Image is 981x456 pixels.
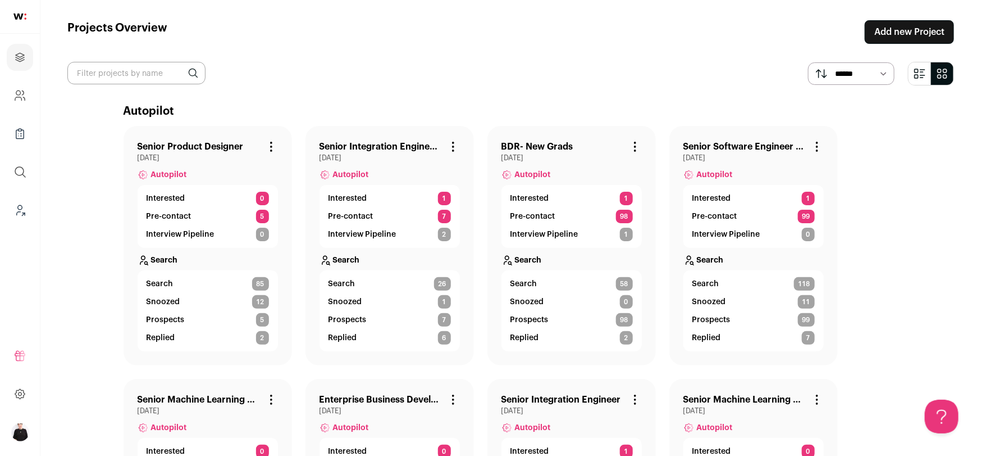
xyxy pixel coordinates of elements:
p: Pre-contact [147,211,191,222]
a: Pre-contact 5 [147,210,269,223]
span: Autopilot [697,422,733,434]
a: Search [320,248,460,270]
button: Project Actions [810,140,824,153]
a: Autopilot [320,416,460,438]
a: Replied 6 [328,331,451,345]
span: 99 [798,313,815,327]
a: BDR- New Grads [501,140,573,153]
p: Prospects [692,314,731,326]
iframe: Toggle Customer Support [925,400,959,434]
span: 11 [798,295,815,309]
span: [DATE] [683,407,824,416]
span: 1 [620,192,633,205]
button: Project Actions [446,393,460,407]
span: Autopilot [151,422,187,434]
p: Prospects [510,314,549,326]
a: Replied 2 [147,331,269,345]
a: Autopilot [501,416,642,438]
span: 12 [252,295,269,309]
p: Search [697,255,724,266]
span: [DATE] [320,407,460,416]
a: Interview Pipeline 0 [692,228,815,241]
p: Replied [510,332,539,344]
button: Open dropdown [11,423,29,441]
p: Interview Pipeline [147,229,215,240]
p: Interested [510,193,549,204]
span: 2 [620,331,633,345]
span: [DATE] [683,153,824,162]
a: Search [138,248,278,270]
span: 118 [794,277,815,291]
button: Project Actions [264,393,278,407]
a: Snoozed 1 [328,295,451,309]
p: Interested [328,193,367,204]
a: Senior Integration Engineer [501,393,621,407]
a: Add new Project [865,20,954,44]
span: 5 [256,210,269,223]
h2: Autopilot [124,103,898,119]
span: Autopilot [515,422,551,434]
p: Replied [692,332,721,344]
button: Project Actions [446,140,460,153]
span: Autopilot [333,169,369,180]
span: 99 [798,210,815,223]
a: Autopilot [501,162,642,185]
button: Project Actions [628,393,642,407]
span: Autopilot [333,422,369,434]
span: 0 [620,295,633,309]
a: Pre-contact 7 [328,210,451,223]
a: Search 26 [328,277,451,291]
a: Autopilot [138,162,278,185]
p: Interested [692,193,731,204]
a: Senior Machine Learning Engineer - Edge AI ([PERSON_NAME]) [138,393,260,407]
a: Interested 0 [147,192,269,205]
p: Interview Pipeline [510,229,578,240]
span: 85 [252,277,269,291]
a: Senior Product Designer [138,140,244,153]
a: Search 118 [692,277,815,291]
a: Pre-contact 99 [692,210,815,223]
a: Search 85 [147,277,269,291]
p: Search [333,255,360,266]
span: 1 [438,192,451,205]
a: Pre-contact 98 [510,210,633,223]
p: Prospects [147,314,185,326]
a: Search 58 [510,277,633,291]
a: Interview Pipeline 2 [328,228,451,241]
a: Interested 1 [692,192,815,205]
h1: Projects Overview [67,20,167,44]
p: Search [151,255,178,266]
button: Project Actions [264,140,278,153]
span: Autopilot [515,169,551,180]
span: [DATE] [138,153,278,162]
span: 7 [438,210,451,223]
span: 0 [256,228,269,241]
span: [DATE] [501,407,642,416]
span: 5 [256,313,269,327]
span: 1 [438,295,451,309]
a: Snoozed 11 [692,295,815,309]
img: wellfound-shorthand-0d5821cbd27db2630d0214b213865d53afaa358527fdda9d0ea32b1df1b89c2c.svg [13,13,26,20]
a: Autopilot [138,416,278,438]
a: Senior Integration Engineer ([PERSON_NAME]) [320,140,442,153]
a: Replied 2 [510,331,633,345]
a: Search [501,248,642,270]
a: Enterprise Business Development Representative- Niche businesses [320,393,442,407]
span: Search [692,278,719,290]
span: 98 [616,313,633,327]
a: Prospects 5 [147,313,269,327]
span: Search [510,278,537,290]
span: 2 [438,228,451,241]
a: Senior Machine Learning Engineer - Edge AI [683,393,806,407]
p: Interested [147,193,185,204]
span: 26 [434,277,451,291]
p: Pre-contact [510,211,555,222]
input: Filter projects by name [67,62,206,84]
span: [DATE] [320,153,460,162]
span: Search [328,278,355,290]
span: 6 [438,331,451,345]
span: 1 [802,192,815,205]
p: Replied [328,332,357,344]
p: Interview Pipeline [328,229,396,240]
a: Prospects 98 [510,313,633,327]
